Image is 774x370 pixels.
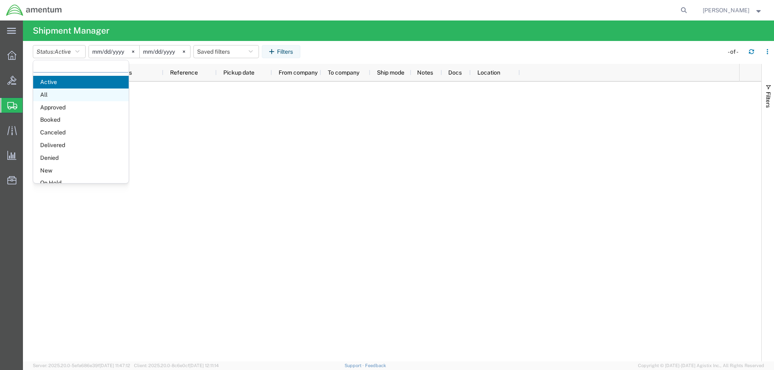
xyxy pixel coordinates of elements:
[262,45,300,58] button: Filters
[134,363,219,368] span: Client: 2025.20.0-8c6e0cf
[328,69,359,76] span: To company
[33,177,129,189] span: On Hold
[33,20,109,41] h4: Shipment Manager
[33,113,129,126] span: Booked
[345,363,365,368] a: Support
[189,363,219,368] span: [DATE] 12:11:14
[365,363,386,368] a: Feedback
[140,45,190,58] input: Not set
[89,45,139,58] input: Not set
[728,48,742,56] div: - of -
[279,69,318,76] span: From company
[703,6,749,15] span: Paul Usma
[223,69,254,76] span: Pickup date
[33,126,129,139] span: Canceled
[170,69,198,76] span: Reference
[33,139,129,152] span: Delivered
[448,69,462,76] span: Docs
[33,101,129,114] span: Approved
[377,69,404,76] span: Ship mode
[33,152,129,164] span: Denied
[193,45,259,58] button: Saved filters
[765,92,772,108] span: Filters
[6,4,62,16] img: logo
[100,363,130,368] span: [DATE] 11:47:12
[54,48,71,55] span: Active
[33,363,130,368] span: Server: 2025.20.0-5efa686e39f
[33,164,129,177] span: New
[33,76,129,89] span: Active
[638,362,764,369] span: Copyright © [DATE]-[DATE] Agistix Inc., All Rights Reserved
[477,69,500,76] span: Location
[417,69,433,76] span: Notes
[702,5,763,15] button: [PERSON_NAME]
[33,45,86,58] button: Status:Active
[33,89,129,101] span: All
